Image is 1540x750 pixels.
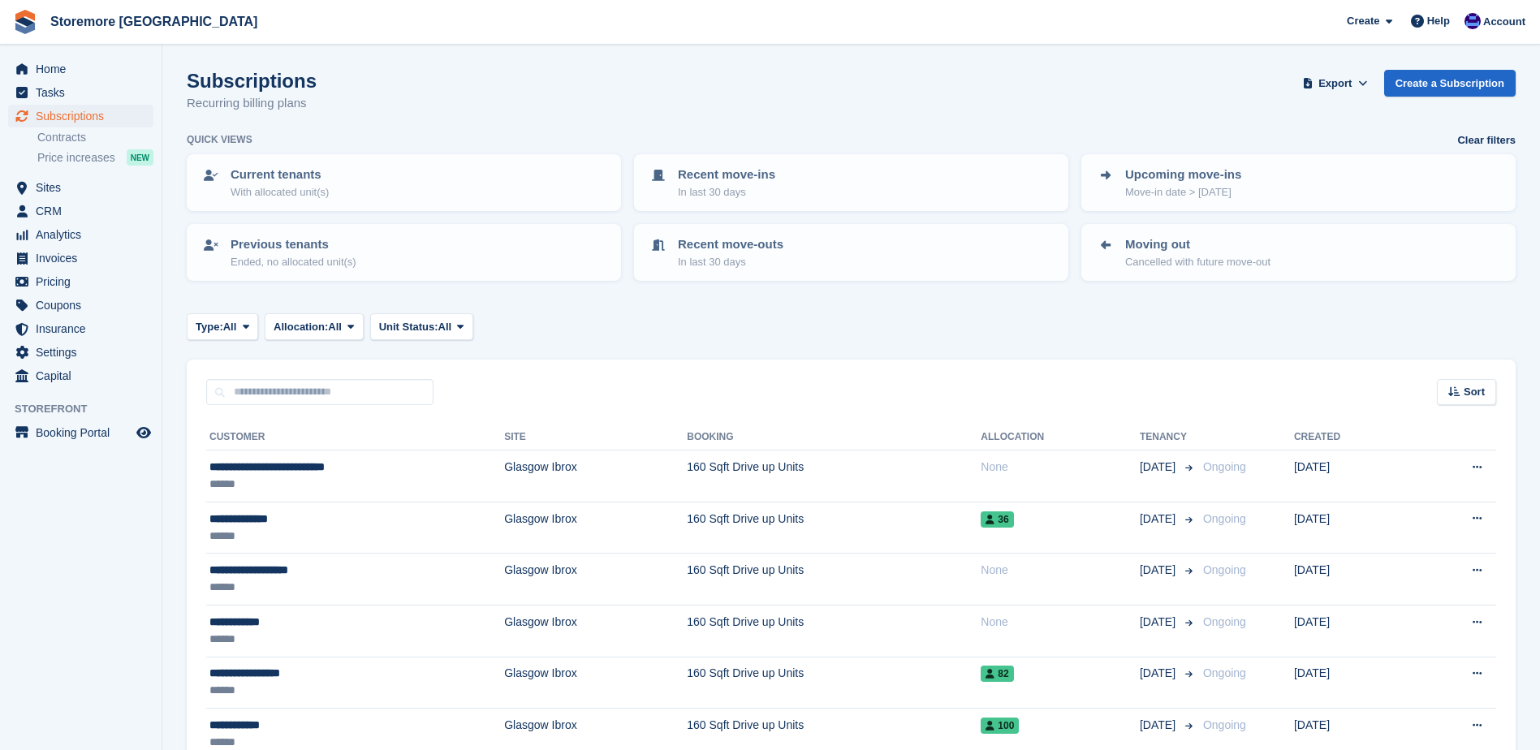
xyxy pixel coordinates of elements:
[1347,13,1379,29] span: Create
[265,313,364,340] button: Allocation: All
[36,270,133,293] span: Pricing
[1125,166,1241,184] p: Upcoming move-ins
[13,10,37,34] img: stora-icon-8386f47178a22dfd0bd8f6a31ec36ba5ce8667c1dd55bd0f319d3a0aa187defe.svg
[36,223,133,246] span: Analytics
[1294,425,1411,450] th: Created
[134,423,153,442] a: Preview store
[37,150,115,166] span: Price increases
[1203,666,1246,679] span: Ongoing
[36,364,133,387] span: Capital
[1140,717,1179,734] span: [DATE]
[187,132,252,147] h6: Quick views
[687,657,981,709] td: 160 Sqft Drive up Units
[1483,14,1525,30] span: Account
[687,450,981,502] td: 160 Sqft Drive up Units
[1203,460,1246,473] span: Ongoing
[8,81,153,104] a: menu
[1203,718,1246,731] span: Ongoing
[636,156,1067,209] a: Recent move-ins In last 30 days
[687,605,981,657] td: 160 Sqft Drive up Units
[687,554,981,606] td: 160 Sqft Drive up Units
[8,200,153,222] a: menu
[231,184,329,200] p: With allocated unit(s)
[504,657,687,709] td: Glasgow Ibrox
[1203,512,1246,525] span: Ongoing
[1083,156,1514,209] a: Upcoming move-ins Move-in date > [DATE]
[127,149,153,166] div: NEW
[1140,562,1179,579] span: [DATE]
[37,130,153,145] a: Contracts
[1203,563,1246,576] span: Ongoing
[687,502,981,554] td: 160 Sqft Drive up Units
[8,105,153,127] a: menu
[1300,70,1371,97] button: Export
[36,200,133,222] span: CRM
[687,425,981,450] th: Booking
[1140,511,1179,528] span: [DATE]
[1294,657,1411,709] td: [DATE]
[36,176,133,199] span: Sites
[188,156,619,209] a: Current tenants With allocated unit(s)
[36,247,133,269] span: Invoices
[504,450,687,502] td: Glasgow Ibrox
[328,319,342,335] span: All
[438,319,452,335] span: All
[206,425,504,450] th: Customer
[1384,70,1516,97] a: Create a Subscription
[8,421,153,444] a: menu
[1140,425,1197,450] th: Tenancy
[8,294,153,317] a: menu
[36,81,133,104] span: Tasks
[981,511,1013,528] span: 36
[8,364,153,387] a: menu
[36,341,133,364] span: Settings
[504,502,687,554] td: Glasgow Ibrox
[196,319,223,335] span: Type:
[1465,13,1481,29] img: Angela
[8,341,153,364] a: menu
[15,401,162,417] span: Storefront
[1427,13,1450,29] span: Help
[187,313,258,340] button: Type: All
[1140,665,1179,682] span: [DATE]
[678,184,775,200] p: In last 30 days
[981,459,1140,476] div: None
[1125,235,1270,254] p: Moving out
[36,294,133,317] span: Coupons
[1294,605,1411,657] td: [DATE]
[231,166,329,184] p: Current tenants
[678,166,775,184] p: Recent move-ins
[1083,226,1514,279] a: Moving out Cancelled with future move-out
[1203,615,1246,628] span: Ongoing
[1464,384,1485,400] span: Sort
[223,319,237,335] span: All
[981,562,1140,579] div: None
[36,105,133,127] span: Subscriptions
[187,70,317,92] h1: Subscriptions
[36,317,133,340] span: Insurance
[1294,502,1411,554] td: [DATE]
[274,319,328,335] span: Allocation:
[379,319,438,335] span: Unit Status:
[188,226,619,279] a: Previous tenants Ended, no allocated unit(s)
[1294,450,1411,502] td: [DATE]
[678,235,783,254] p: Recent move-outs
[44,8,264,35] a: Storemore [GEOGRAPHIC_DATA]
[981,666,1013,682] span: 82
[8,317,153,340] a: menu
[187,94,317,113] p: Recurring billing plans
[504,425,687,450] th: Site
[231,235,356,254] p: Previous tenants
[370,313,473,340] button: Unit Status: All
[36,58,133,80] span: Home
[636,226,1067,279] a: Recent move-outs In last 30 days
[504,554,687,606] td: Glasgow Ibrox
[1140,459,1179,476] span: [DATE]
[8,223,153,246] a: menu
[981,425,1140,450] th: Allocation
[981,718,1019,734] span: 100
[8,247,153,269] a: menu
[678,254,783,270] p: In last 30 days
[1457,132,1516,149] a: Clear filters
[981,614,1140,631] div: None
